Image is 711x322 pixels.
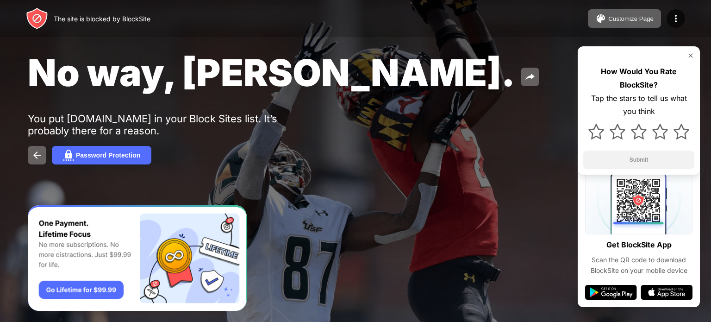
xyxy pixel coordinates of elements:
img: password.svg [63,150,74,161]
img: menu-icon.svg [670,13,681,24]
img: star.svg [610,124,625,139]
img: star.svg [674,124,689,139]
div: Tap the stars to tell us what you think [583,92,694,119]
div: Password Protection [76,152,140,159]
img: google-play.svg [585,285,637,300]
img: share.svg [524,71,536,82]
button: Password Protection [52,146,151,164]
div: The site is blocked by BlockSite [54,15,150,23]
img: star.svg [588,124,604,139]
div: How Would You Rate BlockSite? [583,65,694,92]
div: Customize Page [608,15,654,22]
img: app-store.svg [641,285,692,300]
div: You put [DOMAIN_NAME] in your Block Sites list. It’s probably there for a reason. [28,113,314,137]
img: star.svg [652,124,668,139]
button: Customize Page [588,9,661,28]
img: rate-us-close.svg [687,52,694,59]
button: Submit [583,151,694,169]
img: pallet.svg [595,13,606,24]
img: star.svg [631,124,647,139]
iframe: Banner [28,205,247,311]
img: header-logo.svg [26,7,48,30]
img: back.svg [31,150,43,161]
div: Get BlockSite App [606,238,672,252]
div: Scan the QR code to download BlockSite on your mobile device [585,255,692,276]
span: No way, [PERSON_NAME]. [28,50,515,95]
